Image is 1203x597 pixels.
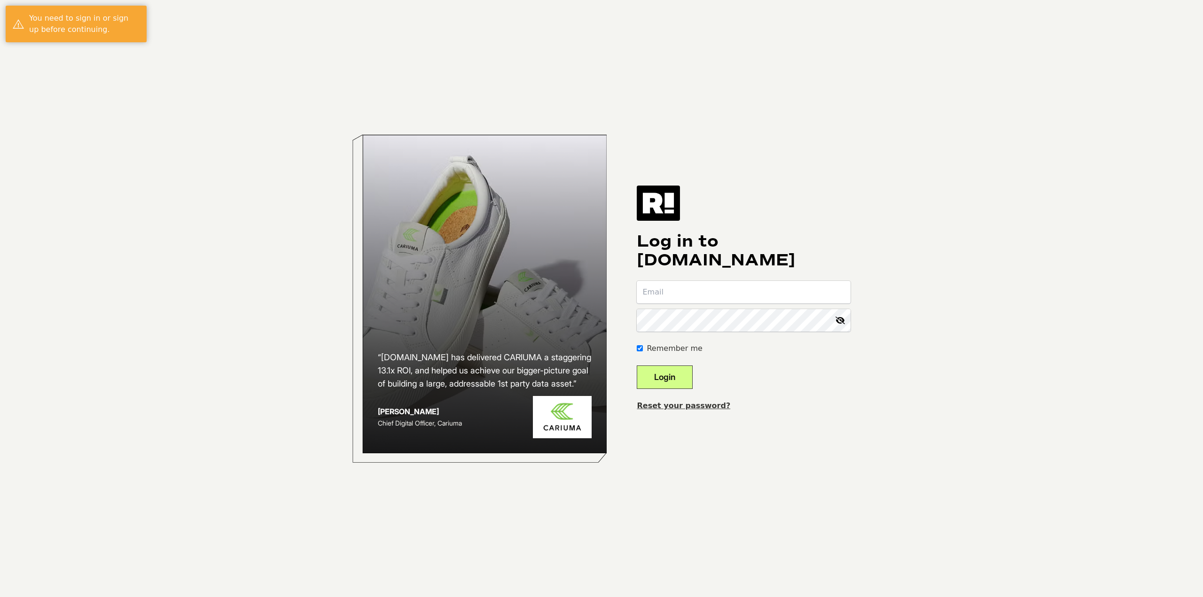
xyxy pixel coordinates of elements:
[378,351,592,390] h2: “[DOMAIN_NAME] has delivered CARIUMA a staggering 13.1x ROI, and helped us achieve our bigger-pic...
[637,281,851,303] input: Email
[637,186,680,220] img: Retention.com
[637,401,730,410] a: Reset your password?
[378,419,462,427] span: Chief Digital Officer, Cariuma
[378,407,439,416] strong: [PERSON_NAME]
[637,365,693,389] button: Login
[533,396,592,439] img: Cariuma
[29,13,140,35] div: You need to sign in or sign up before continuing.
[647,343,702,354] label: Remember me
[637,232,851,270] h1: Log in to [DOMAIN_NAME]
